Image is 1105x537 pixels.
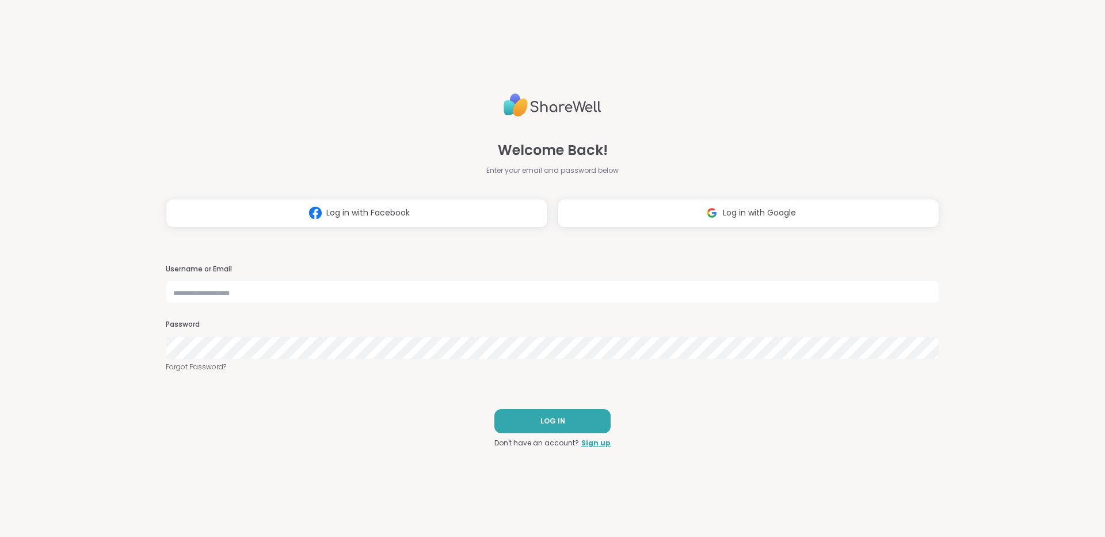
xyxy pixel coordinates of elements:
a: Sign up [581,438,611,448]
span: Log in with Google [723,207,796,219]
span: Don't have an account? [494,438,579,448]
img: ShareWell Logomark [304,202,326,224]
h3: Username or Email [166,264,939,274]
img: ShareWell Logo [504,89,601,122]
button: Log in with Google [557,199,939,228]
span: Welcome Back! [498,140,608,161]
img: ShareWell Logomark [701,202,723,224]
span: Log in with Facebook [326,207,410,219]
button: LOG IN [494,409,611,433]
h3: Password [166,320,939,330]
button: Log in with Facebook [166,199,548,228]
span: Enter your email and password below [486,165,619,176]
a: Forgot Password? [166,362,939,372]
span: LOG IN [540,416,565,426]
